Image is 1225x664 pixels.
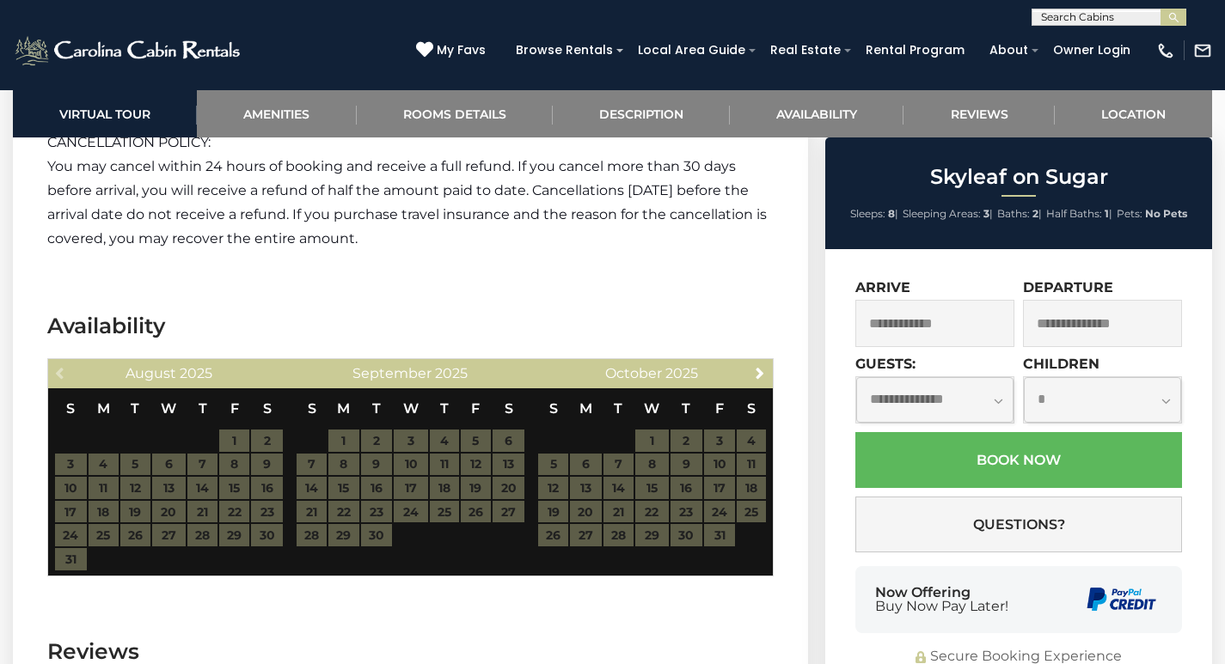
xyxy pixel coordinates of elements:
span: Monday [97,400,110,417]
a: Local Area Guide [629,37,754,64]
span: Friday [230,400,239,417]
span: Friday [715,400,724,417]
span: Next [753,366,767,380]
span: Pets: [1117,207,1142,220]
span: Buy Now Pay Later! [875,600,1008,613]
img: phone-regular-white.png [1156,41,1175,60]
span: Thursday [199,400,207,417]
a: Availability [730,90,903,137]
a: Next [750,362,771,383]
span: September [352,365,432,381]
a: Reviews [903,90,1054,137]
span: Tuesday [372,400,381,417]
span: 2025 [180,365,212,381]
a: About [981,37,1037,64]
strong: 2 [1032,207,1038,220]
a: Owner Login [1044,37,1139,64]
label: Guests: [855,356,916,372]
a: Real Estate [762,37,849,64]
span: You may cancel within 24 hours of booking and receive a full refund. If you cancel more than 30 d... [47,158,767,247]
a: Location [1055,90,1212,137]
span: Saturday [505,400,513,417]
div: Now Offering [875,586,1008,613]
span: Thursday [682,400,690,417]
span: My Favs [437,41,486,59]
a: Rooms Details [357,90,553,137]
img: White-1-2.png [13,34,245,68]
span: Half Baths: [1046,207,1102,220]
a: Virtual Tour [13,90,197,137]
button: Book Now [855,432,1182,488]
span: Sleeping Areas: [903,207,981,220]
li: | [903,203,993,225]
span: Sunday [308,400,316,417]
span: Thursday [440,400,449,417]
label: Arrive [855,279,910,295]
button: Questions? [855,496,1182,552]
h3: Availability [47,311,774,341]
span: 2025 [665,365,698,381]
span: Monday [579,400,592,417]
h2: Skyleaf on Sugar [830,166,1208,188]
span: 2025 [435,365,468,381]
label: Children [1023,356,1099,372]
span: CANCELLATION POLICY: [47,134,211,150]
span: Monday [337,400,350,417]
strong: 8 [888,207,895,220]
a: My Favs [416,41,490,60]
strong: 1 [1105,207,1109,220]
a: Browse Rentals [507,37,622,64]
li: | [850,203,898,225]
span: Friday [471,400,480,417]
li: | [1046,203,1112,225]
span: Saturday [747,400,756,417]
a: Description [553,90,730,137]
label: Departure [1023,279,1113,295]
a: Amenities [197,90,356,137]
li: | [997,203,1042,225]
span: Saturday [263,400,272,417]
span: August [126,365,176,381]
span: Tuesday [131,400,139,417]
strong: 3 [983,207,989,220]
span: October [605,365,662,381]
span: Wednesday [644,400,659,417]
a: Rental Program [857,37,973,64]
span: Baths: [997,207,1030,220]
img: mail-regular-white.png [1193,41,1212,60]
span: Tuesday [614,400,622,417]
span: Sunday [549,400,558,417]
span: Wednesday [161,400,176,417]
span: Sleeps: [850,207,885,220]
span: Wednesday [403,400,419,417]
span: Sunday [66,400,75,417]
strong: No Pets [1145,207,1187,220]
